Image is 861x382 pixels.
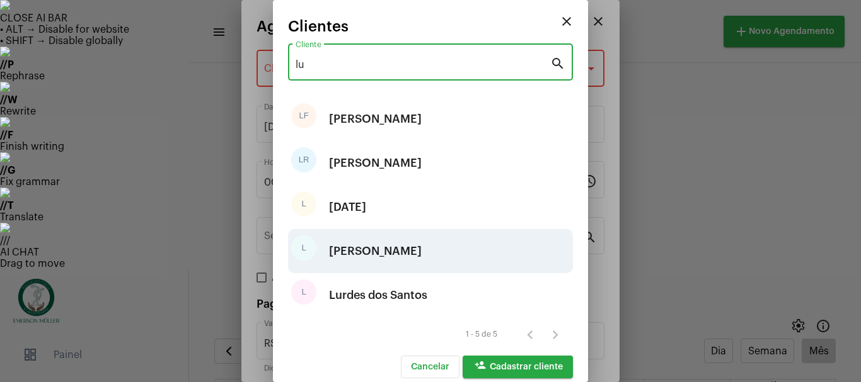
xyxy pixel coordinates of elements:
[466,330,497,339] div: 1 - 5 de 5
[329,276,427,314] div: Lurdes dos Santos
[473,359,488,374] mat-icon: person_add
[543,322,568,347] button: Próxima página
[463,356,573,378] button: Cadastrar cliente
[517,322,543,347] button: Página anterior
[411,362,449,371] span: Cancelar
[473,362,563,371] span: Cadastrar cliente
[291,279,316,305] div: L
[401,356,459,378] button: Cancelar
